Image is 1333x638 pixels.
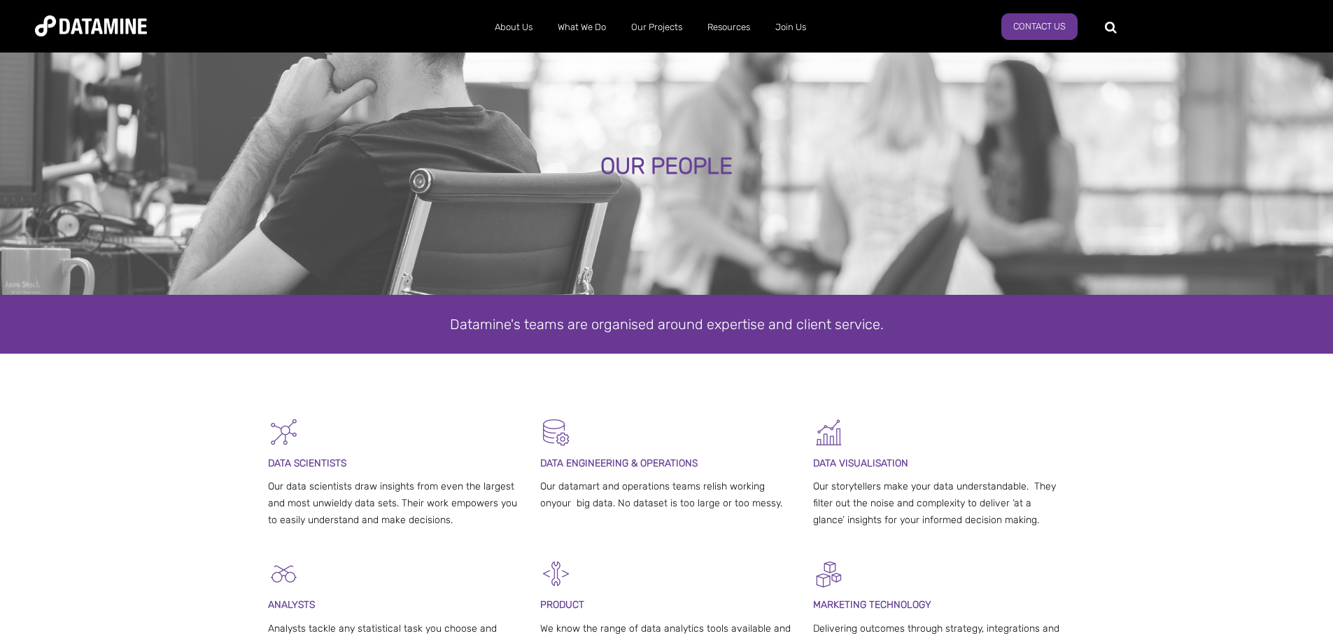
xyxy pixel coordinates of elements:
span: PRODUCT [540,599,584,611]
span: DATA VISUALISATION [813,457,908,469]
div: OUR PEOPLE [151,154,1182,179]
span: DATA SCIENTISTS [268,457,346,469]
span: ANALYSTS [268,599,315,611]
a: Resources [695,9,763,46]
a: Contact Us [1001,13,1078,40]
img: Development [540,558,572,590]
span: Datamine's teams are organised around expertise and client service. [450,316,884,333]
img: Analysts [268,558,299,590]
span: MARKETING TECHNOLOGY [813,599,931,611]
a: What We Do [545,9,619,46]
span: DATA ENGINEERING & OPERATIONS [540,457,698,469]
img: Datamart [540,417,572,448]
a: Join Us [763,9,819,46]
img: Graph - Network [268,417,299,448]
a: Our Projects [619,9,695,46]
img: Datamine [35,15,147,36]
img: Digital Activation [813,558,845,590]
p: Our data scientists draw insights from even the largest and most unwieldy data sets. Their work e... [268,478,521,528]
p: Our datamart and operations teams relish working onyour big data. No dataset is too large or too ... [540,478,793,512]
a: About Us [482,9,545,46]
img: Graph 5 [813,417,845,448]
p: Our storytellers make your data understandable. They filter out the noise and complexity to deliv... [813,478,1066,528]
